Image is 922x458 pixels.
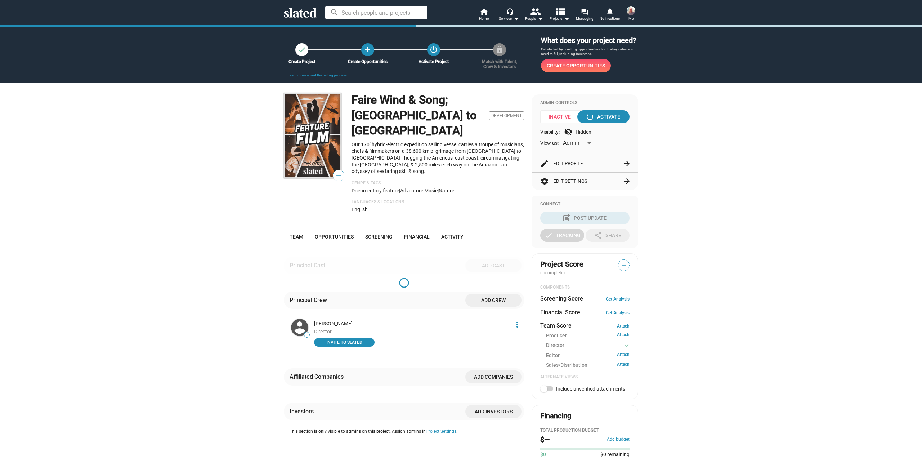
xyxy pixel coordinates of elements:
[318,339,370,346] span: INVITE TO SLATED
[607,437,630,443] button: Add budget
[622,177,631,186] mat-icon: arrow_forward
[496,7,522,23] button: Services
[540,435,550,445] h2: $—
[506,8,513,14] mat-icon: headset_mic
[439,188,454,194] span: Nature
[426,429,456,435] button: Project Settings
[597,451,630,458] span: $0 remaining
[522,7,547,23] button: People
[465,370,522,383] button: Add companies
[540,140,559,147] span: View as:
[404,234,430,240] span: Financial
[435,228,469,245] a: Activity
[540,451,546,458] span: $0
[600,14,620,23] span: Notifications
[290,296,330,304] div: Principal Crew
[540,159,549,168] mat-icon: edit
[586,112,594,121] mat-icon: power_settings_new
[547,7,572,23] button: Projects
[314,320,509,327] div: [PERSON_NAME]
[563,139,579,146] span: Admin
[541,36,638,45] h3: What does your project need?
[536,14,545,23] mat-icon: arrow_drop_down
[564,212,607,224] div: Post Update
[429,45,438,54] mat-icon: power_settings_new
[278,59,326,64] div: Create Project
[290,429,524,435] p: This section is only visible to admins on this project. Assign admins in .
[410,59,457,64] div: Activate Project
[465,294,522,307] button: Add crew
[540,411,571,421] div: Financing
[427,43,440,56] button: Activate Project
[398,228,435,245] a: Financial
[572,7,597,23] a: Messaging
[489,111,524,120] span: Development
[597,7,622,23] a: Notifications
[540,374,630,380] div: Alternate Views
[562,214,571,222] mat-icon: post_add
[606,297,630,302] a: Get Analysis
[618,261,629,270] span: —
[352,141,524,175] p: Our 170’ hybrid-electric expedition sailing vessel carries a troupe of musicians, chefs & filmmak...
[359,228,398,245] a: Screening
[622,159,631,168] mat-icon: arrow_forward
[606,310,630,315] a: Get Analysis
[424,188,438,194] span: Music
[284,93,341,178] img: Faire Wind & Song; Halifax to Rio de Janeiro
[361,43,374,56] a: Create Opportunities
[400,188,423,194] span: Adventure
[540,270,566,275] span: (incomplete)
[546,352,560,359] span: Editor
[541,47,638,57] p: Get started by creating opportunities for the key roles you need to fill, including investors.
[625,342,630,349] mat-icon: check
[617,352,630,359] a: Attach
[471,294,516,307] span: Add crew
[290,408,317,415] div: Investors
[525,14,543,23] div: People
[564,128,573,136] mat-icon: visibility_off
[540,201,630,207] div: Connect
[465,405,522,418] button: Add investors
[617,362,630,369] a: Attach
[290,373,346,381] div: Affiliated Companies
[594,229,621,242] div: Share
[628,14,634,23] span: Me
[617,332,630,339] a: Attach
[555,6,565,17] mat-icon: view_list
[499,14,519,23] div: Services
[622,5,640,24] button: Clark GraffMe
[325,6,427,19] input: Search people and projects
[546,332,567,339] span: Producer
[540,229,584,242] button: Tracking
[512,14,520,23] mat-icon: arrow_drop_down
[540,173,630,190] button: Edit Settings
[581,8,588,15] mat-icon: forum
[544,231,553,240] mat-icon: check
[441,234,464,240] span: Activity
[562,14,571,23] mat-icon: arrow_drop_down
[297,45,306,54] mat-icon: check
[540,308,580,316] dt: Financial Score
[314,329,332,334] span: Director
[546,342,564,350] span: Director
[352,181,524,186] p: Genre & Tags
[284,228,309,245] a: Team
[352,92,486,138] h1: Faire Wind & Song; [GEOGRAPHIC_DATA] to [GEOGRAPHIC_DATA]
[627,6,635,15] img: Clark Graff
[333,171,344,181] span: —
[438,188,439,194] span: |
[550,14,569,23] span: Projects
[541,59,611,72] a: Create Opportunities
[291,319,308,336] img: Clark Graff
[290,234,303,240] span: Team
[540,155,630,172] button: Edit Profile
[594,231,603,240] mat-icon: share
[540,110,584,123] span: Inactive
[540,177,549,186] mat-icon: settings
[423,188,424,194] span: |
[540,285,630,290] div: COMPONENTS
[587,110,620,123] div: Activate
[471,405,516,418] span: Add investors
[556,386,625,392] span: Include unverified attachments
[352,199,524,205] p: Languages & Locations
